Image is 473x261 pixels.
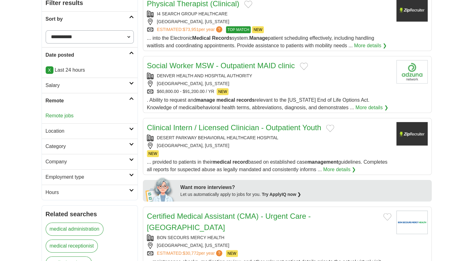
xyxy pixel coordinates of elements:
h2: Salary [46,82,129,89]
a: Location [42,123,138,139]
div: Want more interviews? [180,184,428,191]
div: I4 SEARCH GROUP HEALTHCARE [147,11,391,17]
a: More details ❯ [355,104,388,111]
strong: Medical [192,35,211,41]
button: Add to favorite jobs [383,213,391,221]
h2: Sort by [46,15,129,23]
a: More details ❯ [354,42,387,49]
a: More details ❯ [323,166,356,173]
span: NEW [217,88,229,95]
button: Add to favorite jobs [244,1,252,8]
div: DENVER HEALTH AND HOSPITAL AUTHORITY [147,73,391,79]
a: Hours [42,185,138,200]
span: ? [216,250,222,256]
span: TOP MATCH [226,26,251,33]
img: Company logo [396,122,428,146]
strong: records [236,97,255,103]
strong: management [307,159,338,165]
a: Sort by [42,11,138,27]
button: Add to favorite jobs [300,63,308,70]
a: Try ApplyIQ now ❯ [262,192,301,197]
span: ... into the Electronic system. patient scheduling effectively, including handling waitlists and ... [147,35,374,48]
span: . Ability to request and relevant to the [US_STATE] End of Life Options Act. Knowledge of medical... [147,97,370,110]
h2: Category [46,143,129,150]
div: [GEOGRAPHIC_DATA], [US_STATE] [147,18,391,25]
span: $73,951 [183,27,199,32]
a: Remote [42,93,138,108]
a: BON SECOURS MERCY HEALTH [157,235,224,240]
a: ESTIMATED:$30,772per year? [157,250,224,257]
span: ? [216,26,222,33]
div: DESERT PARKWAY BEHAVIORAL HEALTHCARE HOSPITAL [147,135,391,141]
span: $30,772 [183,251,199,256]
strong: medical [216,97,235,103]
a: Company [42,154,138,169]
h2: Date posted [46,51,129,59]
div: $60,800.00 - $91,200.00 / YR [147,88,391,95]
a: Clinical Intern / Licensed Clinician - Outpatient Youth [147,123,321,132]
div: Let us automatically apply to jobs for you. [180,191,428,198]
h2: Company [46,158,129,166]
span: NEW [147,150,159,157]
a: Date posted [42,47,138,63]
div: [GEOGRAPHIC_DATA], [US_STATE] [147,142,391,149]
img: apply-iq-scientist.png [145,177,176,202]
a: Certified Medical Assistant (CMA) - Urgent Care - [GEOGRAPHIC_DATA] [147,212,311,232]
a: Category [42,139,138,154]
strong: record [233,159,248,165]
h2: Hours [46,189,129,196]
a: Employment type [42,169,138,185]
a: medical receptionist [46,239,98,253]
strong: Manage [249,35,268,41]
button: Add to favorite jobs [326,125,334,132]
span: NEW [226,250,238,257]
strong: medical [213,159,231,165]
strong: Records [212,35,232,41]
h2: Remote [46,97,129,105]
h2: Related searches [46,209,134,219]
div: [GEOGRAPHIC_DATA], [US_STATE] [147,242,391,249]
h2: Location [46,127,129,135]
div: [GEOGRAPHIC_DATA], [US_STATE] [147,80,391,87]
a: medical administration [46,223,103,236]
span: NEW [252,26,264,33]
img: Bon Secours Mercy Health logo [396,211,428,234]
a: Social Worker MSW - Outpatient MAID clinic [147,61,295,70]
strong: manage [196,97,215,103]
p: Last 24 hours [46,66,134,74]
img: Company logo [396,60,428,84]
a: Remote jobs [46,113,74,118]
a: Salary [42,78,138,93]
a: ESTIMATED:$73,951per year? [157,26,224,33]
a: X [46,66,53,74]
h2: Employment type [46,173,129,181]
span: ... provided to patients in their based on established case guidelines. Completes all reports for... [147,159,387,172]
